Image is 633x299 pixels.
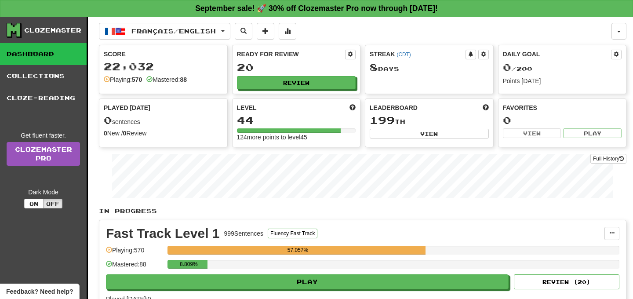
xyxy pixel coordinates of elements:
[483,103,489,112] span: This week in points, UTC
[503,103,622,112] div: Favorites
[104,50,223,58] div: Score
[104,103,150,112] span: Played [DATE]
[370,115,489,126] div: th
[106,260,163,274] div: Mastered: 88
[123,130,127,137] strong: 0
[563,128,622,138] button: Play
[24,199,44,208] button: On
[397,51,411,58] a: (CDT)
[503,61,511,73] span: 0
[590,154,626,164] button: Full History
[170,260,207,269] div: 8.809%
[370,103,418,112] span: Leaderboard
[237,76,356,89] button: Review
[104,130,107,137] strong: 0
[514,274,619,289] button: Review (20)
[104,114,112,126] span: 0
[6,287,73,296] span: Open feedback widget
[104,61,223,72] div: 22,032
[370,61,378,73] span: 8
[106,227,220,240] div: Fast Track Level 1
[279,23,296,40] button: More stats
[104,75,142,84] div: Playing:
[104,129,223,138] div: New / Review
[503,65,532,73] span: / 200
[237,103,257,112] span: Level
[503,115,622,126] div: 0
[7,188,80,197] div: Dark Mode
[99,207,626,215] p: In Progress
[24,26,81,35] div: Clozemaster
[104,115,223,126] div: sentences
[370,62,489,73] div: Day s
[370,114,395,126] span: 199
[132,76,142,83] strong: 570
[235,23,252,40] button: Search sentences
[131,27,216,35] span: Français / English
[7,131,80,140] div: Get fluent faster.
[370,50,466,58] div: Streak
[106,274,509,289] button: Play
[237,62,356,73] div: 20
[146,75,187,84] div: Mastered:
[268,229,317,238] button: Fluency Fast Track
[43,199,62,208] button: Off
[170,246,425,255] div: 57.057%
[503,128,561,138] button: View
[237,133,356,142] div: 124 more points to level 45
[503,50,611,59] div: Daily Goal
[180,76,187,83] strong: 88
[106,246,163,260] div: Playing: 570
[503,77,622,85] div: Points [DATE]
[349,103,356,112] span: Score more points to level up
[7,142,80,166] a: ClozemasterPro
[99,23,230,40] button: Français/English
[237,50,346,58] div: Ready for Review
[224,229,264,238] div: 999 Sentences
[370,129,489,139] button: View
[195,4,438,13] strong: September sale! 🚀 30% off Clozemaster Pro now through [DATE]!
[257,23,274,40] button: Add sentence to collection
[237,115,356,126] div: 44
